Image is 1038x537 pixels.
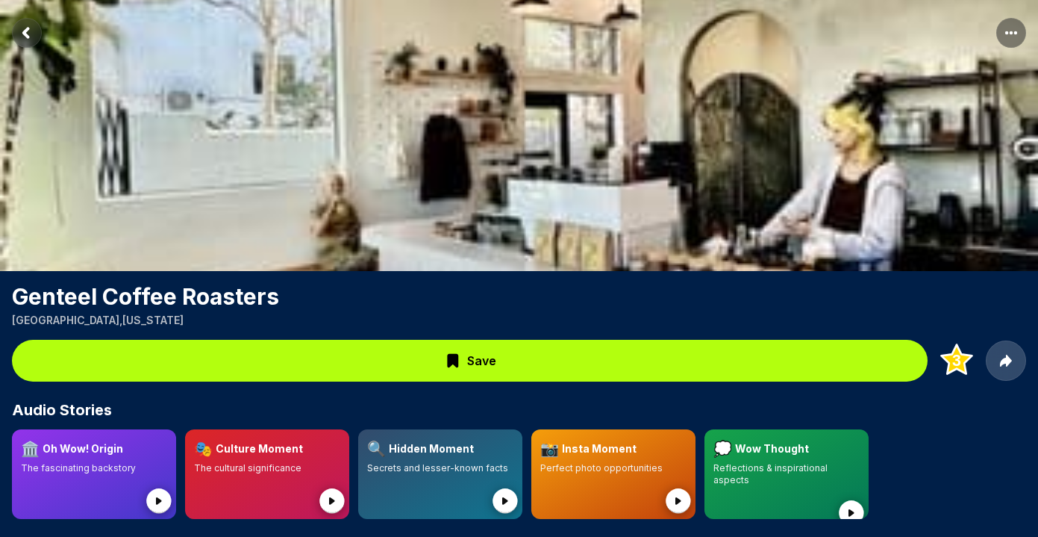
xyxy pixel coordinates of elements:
[12,400,112,420] span: Audio Stories
[367,438,386,459] span: 🔍
[713,462,860,486] p: Reflections & inspirational aspects
[12,283,1026,310] h1: Genteel Coffee Roasters
[467,352,496,370] span: Save
[194,462,340,474] p: The cultural significance
[562,441,637,456] h3: Insta Moment
[12,313,1026,328] p: [GEOGRAPHIC_DATA] , [US_STATE]
[996,18,1026,48] button: More options
[21,438,40,459] span: 🏛️
[367,462,513,474] p: Secrets and lesser-known facts
[12,340,928,382] button: Save
[713,438,732,459] span: 💭
[937,341,977,381] button: Add to Top 3
[540,438,559,459] span: 📸
[540,462,687,474] p: Perfect photo opportunities
[21,462,167,474] p: The fascinating backstory
[12,18,42,48] button: Return to previous page
[216,441,303,456] h3: Culture Moment
[194,438,213,459] span: 🎭
[43,441,123,456] h3: Oh Wow! Origin
[735,441,809,456] h3: Wow Thought
[389,441,474,456] h3: Hidden Moment
[952,352,961,370] text: 3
